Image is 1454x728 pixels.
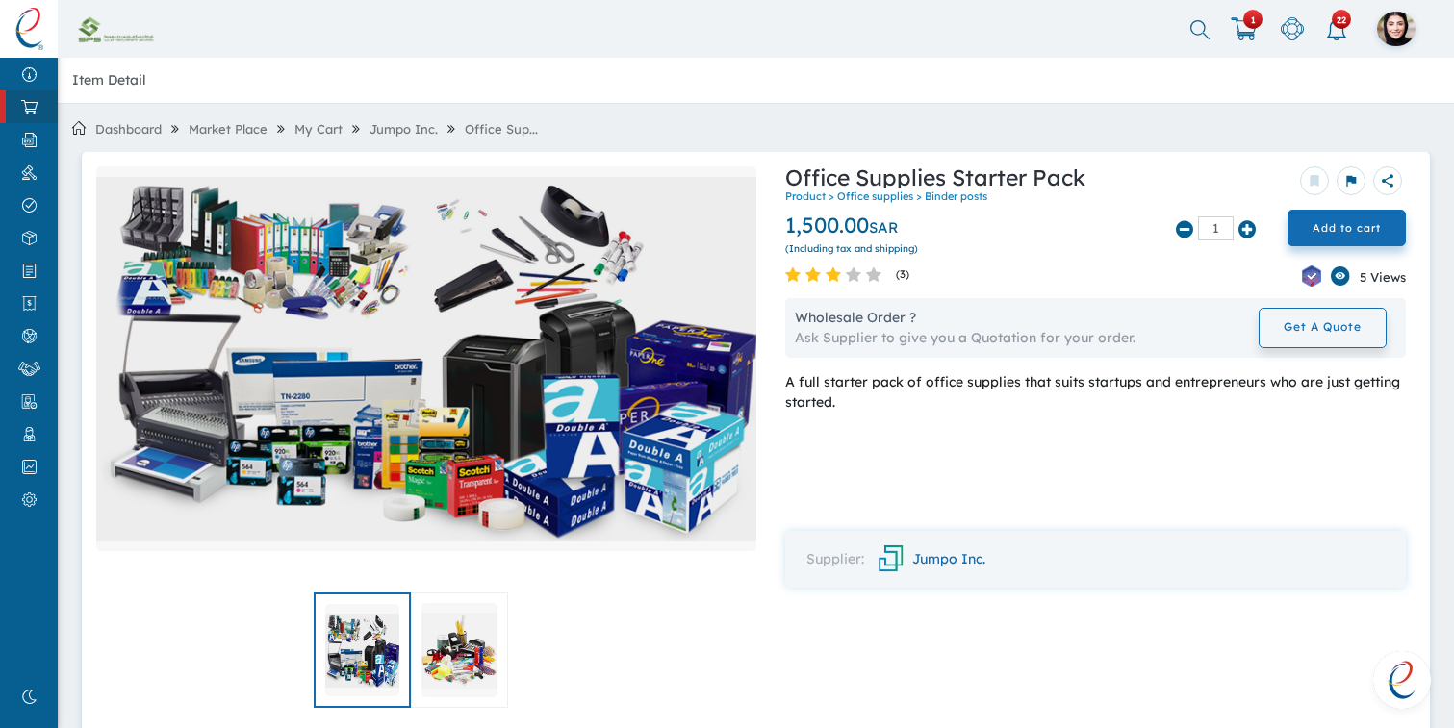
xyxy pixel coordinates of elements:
div: Supplier : [785,531,1407,588]
img: [object Object] [8,296,51,311]
img: [object Object] [8,427,51,441]
img: empty [1281,17,1304,40]
img: [object Object] [8,133,51,147]
img: [object Object] [8,492,51,507]
div: ( Including tax and shipping ) [785,241,1101,256]
span: A full starter pack of office supplies that suits startups and entrepreneurs who are just getting... [785,373,1400,411]
img: empty [1327,17,1346,40]
a: Jumpo Inc. [360,114,447,143]
img: [object Object] [8,264,51,278]
img: [object Object] [8,100,51,114]
span: 1,500.00 [785,212,898,238]
img: BlockchainVerified [1331,266,1350,285]
img: [object Object] [8,198,51,213]
span: ( 3 ) [896,267,909,281]
img: logo [14,8,44,50]
img: [object Object] [8,329,51,343]
a: Open chat [1373,651,1431,709]
div: Ask Supplier to give you a Quotation for your order. [795,328,1135,348]
span: 22 [1337,15,1346,24]
img: BlockchainVerified [1302,265,1321,287]
a: Jumpo Inc. [864,542,985,576]
button: Add to cart [1288,210,1406,247]
label: SAR [869,218,898,237]
img: [object Object] [8,67,51,82]
img: [object Object] [8,362,51,376]
span: Add to cart [1313,221,1381,235]
a: My Cart [285,114,352,143]
img: [object Object] [8,231,51,245]
i: flag [1343,173,1359,188]
i: bookmark [1307,173,1322,188]
img: [object Object] [8,394,51,409]
img: company-logo [72,13,159,52]
span: Get A Quote [1284,319,1362,334]
input: Search Here.. [1173,19,1214,45]
button: Get A Quote [1259,308,1387,348]
span: Office Sup... [455,114,548,143]
div: Product > Office supplies > Binder posts [785,188,1282,205]
img: empty [1231,17,1258,40]
i: share [1380,173,1395,188]
span: 1 [1251,15,1256,24]
div: Item Detail [72,70,146,90]
img: nighmode [8,690,51,704]
a: Dashboard [86,114,171,143]
div: Office Supplies Starter Pack [785,166,1282,188]
div: Wholesale Order ? [795,308,1135,328]
a: 1 [1219,13,1269,44]
img: [object Object] [8,460,51,474]
span: 5 Views [1360,269,1406,285]
a: Market Place [179,114,277,143]
img: [object Object] [8,165,51,180]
